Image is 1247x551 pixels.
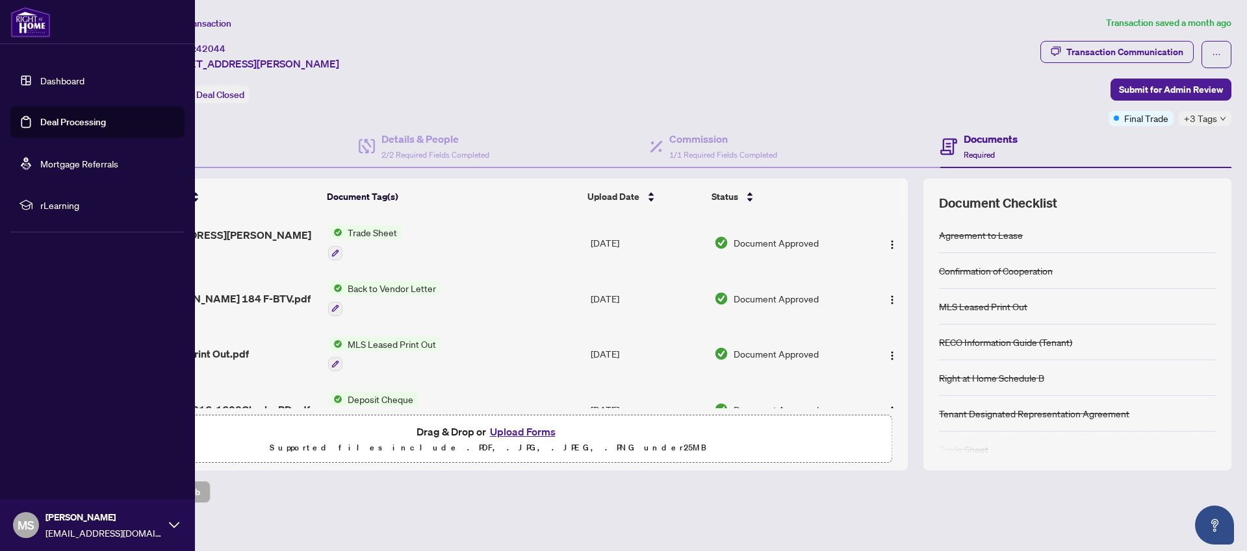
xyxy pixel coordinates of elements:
[669,131,777,147] h4: Commission
[127,227,318,258] span: [STREET_ADDRESS][PERSON_NAME] Sheet 1.pdf
[585,382,710,437] td: [DATE]
[964,131,1018,147] h4: Documents
[734,402,819,417] span: Document Approved
[882,288,903,309] button: Logo
[1212,50,1221,59] span: ellipsis
[939,371,1044,385] div: Right at Home Schedule B
[328,337,441,372] button: Status IconMLS Leased Print Out
[882,399,903,420] button: Logo
[882,232,903,253] button: Logo
[887,350,897,361] img: Logo
[342,337,441,351] span: MLS Leased Print Out
[328,337,342,351] img: Status Icon
[734,347,819,361] span: Document Approved
[734,291,819,306] span: Document Approved
[706,178,861,215] th: Status
[714,347,728,361] img: Document Status
[45,526,162,540] span: [EMAIL_ADDRESS][DOMAIN_NAME]
[939,335,1072,349] div: RECO Information Guide (Tenant)
[939,194,1057,212] span: Document Checklist
[1111,79,1231,101] button: Submit for Admin Review
[1066,42,1183,62] div: Transaction Communication
[486,423,559,440] button: Upload Forms
[712,190,738,204] span: Status
[328,225,342,239] img: Status Icon
[882,343,903,364] button: Logo
[328,392,437,427] button: Status IconDeposit Cheque
[161,86,250,103] div: Status:
[328,281,441,316] button: Status IconBack to Vendor Letter
[887,406,897,416] img: Logo
[1119,79,1223,100] span: Submit for Admin Review
[887,239,897,250] img: Logo
[92,440,884,456] p: Supported files include .PDF, .JPG, .JPEG, .PNG under 25 MB
[161,56,339,71] span: [STREET_ADDRESS][PERSON_NAME]
[127,402,310,417] span: 1751575858016-1608CharlesBD.pdf
[127,291,311,306] span: 1608 [PERSON_NAME] 184 F-BTV.pdf
[939,228,1023,242] div: Agreement to Lease
[582,178,706,215] th: Upload Date
[84,415,892,463] span: Drag & Drop orUpload FormsSupported files include .PDF, .JPG, .JPEG, .PNG under25MB
[585,326,710,382] td: [DATE]
[40,116,106,128] a: Deal Processing
[381,150,489,160] span: 2/2 Required Fields Completed
[1124,111,1168,125] span: Final Trade
[964,150,995,160] span: Required
[1106,16,1231,31] article: Transaction saved a month ago
[939,406,1129,421] div: Tenant Designated Representation Agreement
[342,281,441,295] span: Back to Vendor Letter
[328,281,342,295] img: Status Icon
[734,236,819,250] span: Document Approved
[122,178,322,215] th: (6) File Name
[196,89,244,101] span: Deal Closed
[40,198,175,212] span: rLearning
[1220,116,1226,122] span: down
[322,178,582,215] th: Document Tag(s)
[10,6,51,38] img: logo
[328,225,402,260] button: Status IconTrade Sheet
[714,402,728,417] img: Document Status
[585,215,710,271] td: [DATE]
[328,392,342,406] img: Status Icon
[585,271,710,326] td: [DATE]
[714,291,728,306] img: Document Status
[714,236,728,250] img: Document Status
[342,225,402,239] span: Trade Sheet
[18,516,34,534] span: MS
[939,263,1053,278] div: Confirmation of Cooperation
[381,131,489,147] h4: Details & People
[1184,111,1217,126] span: +3 Tags
[40,75,84,86] a: Dashboard
[939,299,1027,313] div: MLS Leased Print Out
[40,158,118,169] a: Mortgage Referrals
[162,18,231,29] span: View Transaction
[1195,506,1234,545] button: Open asap
[887,295,897,305] img: Logo
[196,43,225,55] span: 42044
[1040,41,1194,63] button: Transaction Communication
[45,510,162,524] span: [PERSON_NAME]
[587,190,639,204] span: Upload Date
[669,150,777,160] span: 1/1 Required Fields Completed
[417,423,559,440] span: Drag & Drop or
[342,392,418,406] span: Deposit Cheque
